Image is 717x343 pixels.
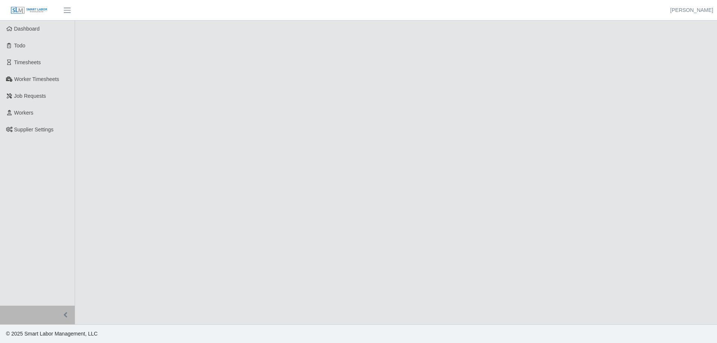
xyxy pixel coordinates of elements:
[14,110,34,116] span: Workers
[10,6,48,15] img: SLM Logo
[14,93,46,99] span: Job Requests
[6,331,97,337] span: © 2025 Smart Labor Management, LLC
[670,6,713,14] a: [PERSON_NAME]
[14,26,40,32] span: Dashboard
[14,76,59,82] span: Worker Timesheets
[14,59,41,65] span: Timesheets
[14,43,25,49] span: Todo
[14,127,54,132] span: Supplier Settings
